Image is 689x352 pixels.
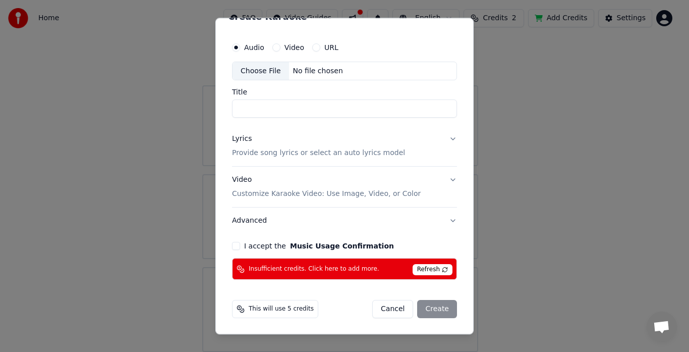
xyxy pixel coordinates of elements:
button: VideoCustomize Karaoke Video: Use Image, Video, or Color [232,167,457,208]
span: Insufficient credits. Click here to add more. [249,265,379,273]
label: URL [324,44,338,51]
button: I accept the [290,243,394,250]
span: Refresh [413,265,452,276]
button: Cancel [372,300,413,319]
span: This will use 5 credits [249,306,314,314]
button: Advanced [232,208,457,234]
div: Lyrics [232,134,252,144]
p: Customize Karaoke Video: Use Image, Video, or Color [232,189,421,199]
div: No file chosen [289,66,347,76]
button: LyricsProvide song lyrics or select an auto lyrics model [232,126,457,167]
label: Video [284,44,304,51]
label: I accept the [244,243,394,250]
label: Title [232,89,457,96]
div: Choose File [233,62,289,80]
p: Provide song lyrics or select an auto lyrics model [232,148,405,159]
h2: Create Karaoke [228,12,461,21]
label: Audio [244,44,264,51]
div: Video [232,175,421,199]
